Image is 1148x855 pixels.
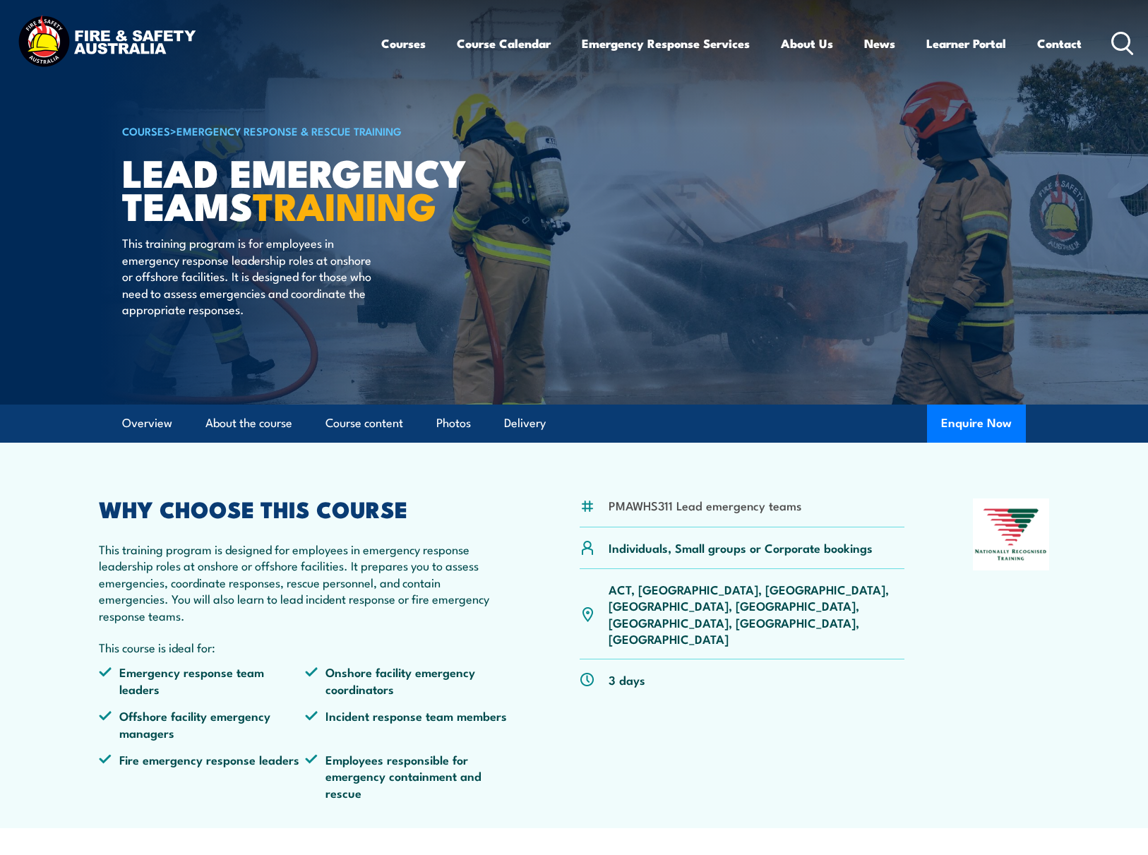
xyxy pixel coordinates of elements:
a: Delivery [504,405,546,442]
a: About Us [781,25,833,62]
img: Nationally Recognised Training logo. [973,498,1049,570]
h2: WHY CHOOSE THIS COURSE [99,498,511,518]
a: Course Calendar [457,25,551,62]
p: 3 days [609,671,645,688]
p: This training program is designed for employees in emergency response leadership roles at onshore... [99,541,511,623]
h1: Lead Emergency Teams [122,155,471,221]
li: PMAWHS311 Lead emergency teams [609,497,801,513]
li: Fire emergency response leaders [99,751,305,801]
a: News [864,25,895,62]
li: Emergency response team leaders [99,664,305,697]
a: Emergency Response Services [582,25,750,62]
p: This course is ideal for: [99,639,511,655]
a: About the course [205,405,292,442]
a: Photos [436,405,471,442]
a: COURSES [122,123,170,138]
a: Emergency Response & Rescue Training [177,123,402,138]
li: Incident response team members [305,707,511,741]
a: Courses [381,25,426,62]
h6: > [122,122,471,139]
a: Overview [122,405,172,442]
li: Onshore facility emergency coordinators [305,664,511,697]
p: This training program is for employees in emergency response leadership roles at onshore or offsh... [122,234,380,317]
p: ACT, [GEOGRAPHIC_DATA], [GEOGRAPHIC_DATA], [GEOGRAPHIC_DATA], [GEOGRAPHIC_DATA], [GEOGRAPHIC_DATA... [609,581,904,647]
a: Learner Portal [926,25,1006,62]
strong: TRAINING [253,175,436,234]
p: Individuals, Small groups or Corporate bookings [609,539,873,556]
button: Enquire Now [927,405,1026,443]
a: Course content [325,405,403,442]
li: Offshore facility emergency managers [99,707,305,741]
li: Employees responsible for emergency containment and rescue [305,751,511,801]
a: Contact [1037,25,1082,62]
